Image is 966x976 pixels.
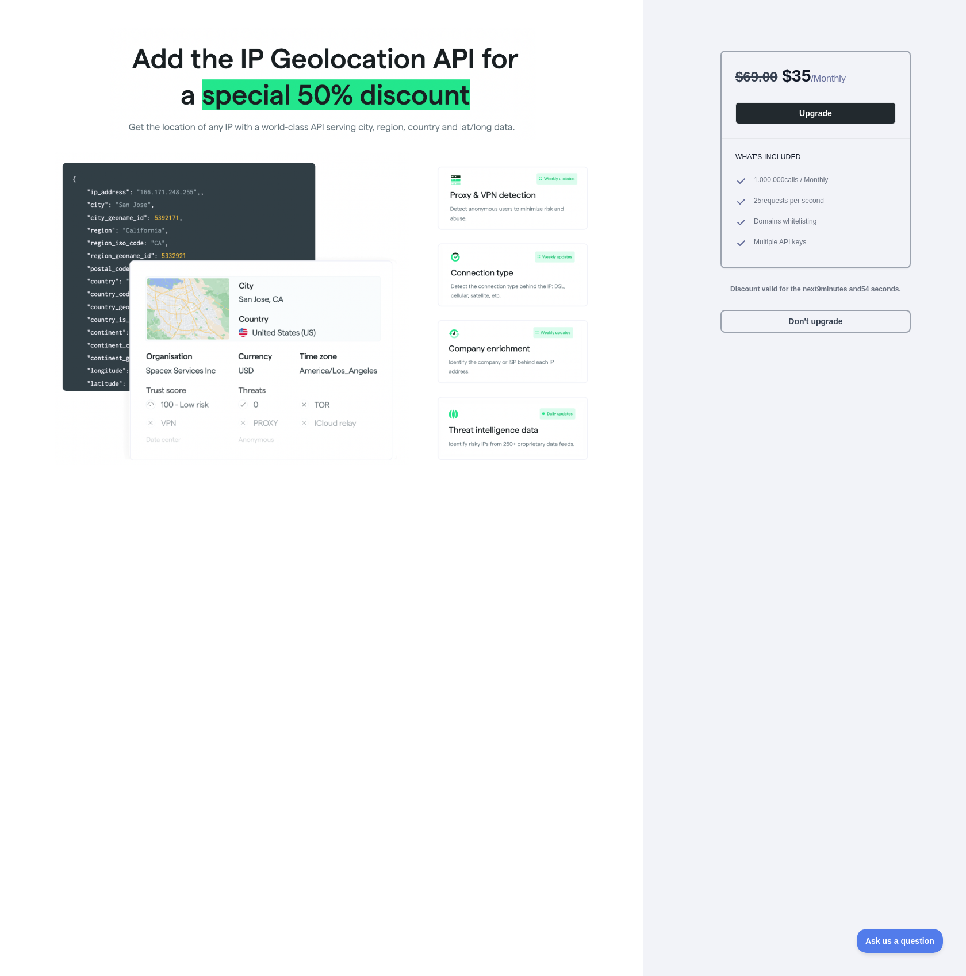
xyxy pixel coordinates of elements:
[730,285,901,293] strong: Discount valid for the next 9 minutes and 54 seconds.
[857,929,943,953] iframe: Toggle Customer Support
[754,196,824,208] span: 25 requests per second
[735,69,777,84] span: $ 69.00
[735,152,896,162] h3: What's included
[754,217,816,228] span: Domains whitelisting
[782,66,811,85] span: $ 35
[735,102,896,124] button: Upgrade
[754,175,828,187] span: 1.000.000 calls / Monthly
[754,237,806,249] span: Multiple API keys
[55,28,588,465] img: Offer
[811,74,845,83] span: / Monthly
[720,310,911,333] button: Don't upgrade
